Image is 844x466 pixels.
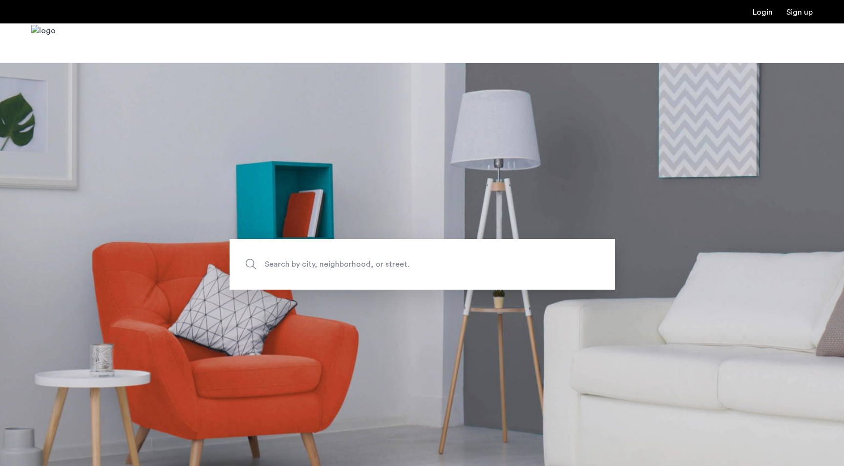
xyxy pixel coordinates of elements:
img: logo [31,25,56,62]
input: Apartment Search [230,239,615,290]
span: Search by city, neighborhood, or street. [265,258,534,271]
a: Cazamio Logo [31,25,56,62]
a: Login [753,8,773,16]
a: Registration [786,8,813,16]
